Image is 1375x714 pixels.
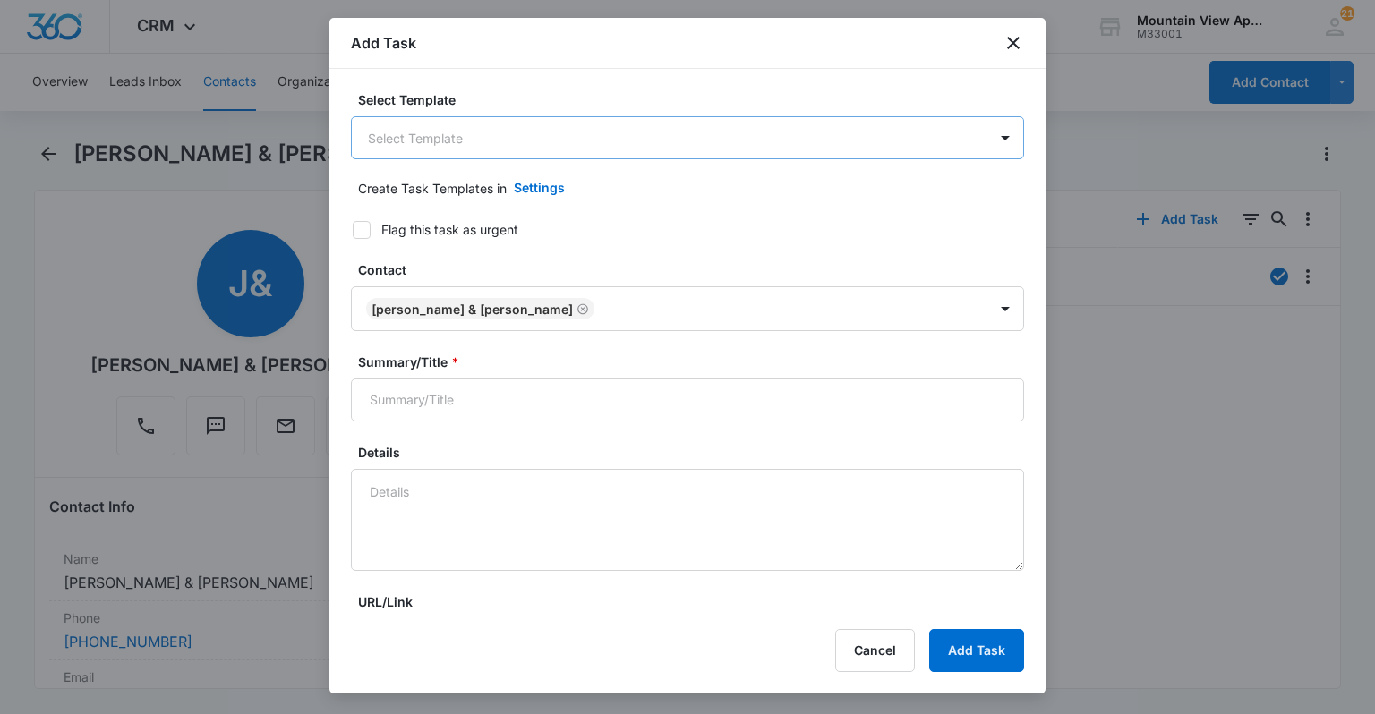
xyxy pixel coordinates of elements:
[573,302,589,315] div: Remove Jamie & Lee Cline
[835,629,915,672] button: Cancel
[358,443,1031,462] label: Details
[1003,32,1024,54] button: close
[358,592,1031,611] label: URL/Link
[358,353,1031,371] label: Summary/Title
[358,90,1031,109] label: Select Template
[358,179,507,198] p: Create Task Templates in
[351,378,1024,421] input: Summary/Title
[358,260,1031,279] label: Contact
[381,220,518,239] div: Flag this task as urgent
[496,166,583,209] button: Settings
[372,302,573,317] div: [PERSON_NAME] & [PERSON_NAME]
[929,629,1024,672] button: Add Task
[351,32,416,54] h1: Add Task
